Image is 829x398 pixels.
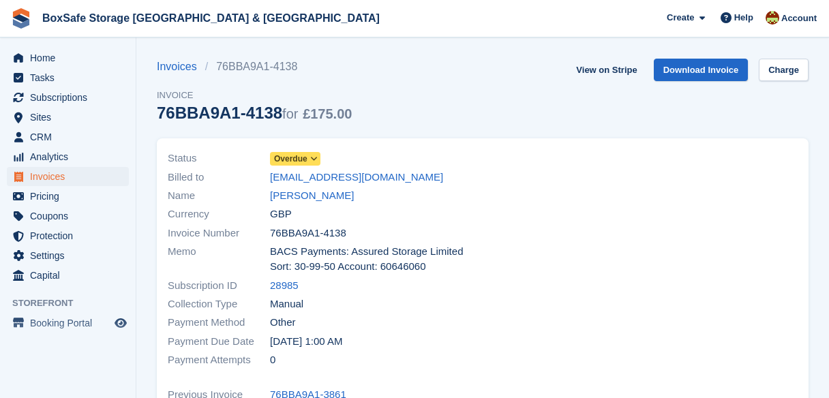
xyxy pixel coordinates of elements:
[7,88,129,107] a: menu
[157,59,352,75] nav: breadcrumbs
[112,315,129,331] a: Preview store
[7,68,129,87] a: menu
[759,59,809,81] a: Charge
[30,266,112,285] span: Capital
[30,187,112,206] span: Pricing
[168,296,270,312] span: Collection Type
[571,59,642,81] a: View on Stripe
[282,106,298,121] span: for
[270,170,443,185] a: [EMAIL_ADDRESS][DOMAIN_NAME]
[7,206,129,226] a: menu
[30,167,112,186] span: Invoices
[30,313,112,333] span: Booking Portal
[30,127,112,147] span: CRM
[168,226,270,241] span: Invoice Number
[7,313,129,333] a: menu
[274,153,307,165] span: Overdue
[30,88,112,107] span: Subscriptions
[7,48,129,67] a: menu
[168,278,270,294] span: Subscription ID
[168,352,270,368] span: Payment Attempts
[270,188,354,204] a: [PERSON_NAME]
[30,246,112,265] span: Settings
[7,187,129,206] a: menu
[654,59,749,81] a: Download Invoice
[7,167,129,186] a: menu
[157,59,205,75] a: Invoices
[781,12,817,25] span: Account
[30,108,112,127] span: Sites
[7,226,129,245] a: menu
[168,315,270,331] span: Payment Method
[7,246,129,265] a: menu
[168,334,270,350] span: Payment Due Date
[168,206,270,222] span: Currency
[270,151,320,166] a: Overdue
[168,170,270,185] span: Billed to
[270,296,303,312] span: Manual
[7,127,129,147] a: menu
[168,151,270,166] span: Status
[168,188,270,204] span: Name
[270,226,346,241] span: 76BBA9A1-4138
[270,315,296,331] span: Other
[12,296,136,310] span: Storefront
[30,206,112,226] span: Coupons
[30,68,112,87] span: Tasks
[157,89,352,102] span: Invoice
[270,244,474,275] span: BACS Payments: Assured Storage Limited Sort: 30-99-50 Account: 60646060
[734,11,753,25] span: Help
[270,278,299,294] a: 28985
[11,8,31,29] img: stora-icon-8386f47178a22dfd0bd8f6a31ec36ba5ce8667c1dd55bd0f319d3a0aa187defe.svg
[270,206,292,222] span: GBP
[168,244,270,275] span: Memo
[7,108,129,127] a: menu
[157,104,352,122] div: 76BBA9A1-4138
[270,334,342,350] time: 2025-09-26 00:00:00 UTC
[30,226,112,245] span: Protection
[270,352,275,368] span: 0
[303,106,352,121] span: £175.00
[7,147,129,166] a: menu
[766,11,779,25] img: Kim
[37,7,385,29] a: BoxSafe Storage [GEOGRAPHIC_DATA] & [GEOGRAPHIC_DATA]
[30,147,112,166] span: Analytics
[30,48,112,67] span: Home
[667,11,694,25] span: Create
[7,266,129,285] a: menu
